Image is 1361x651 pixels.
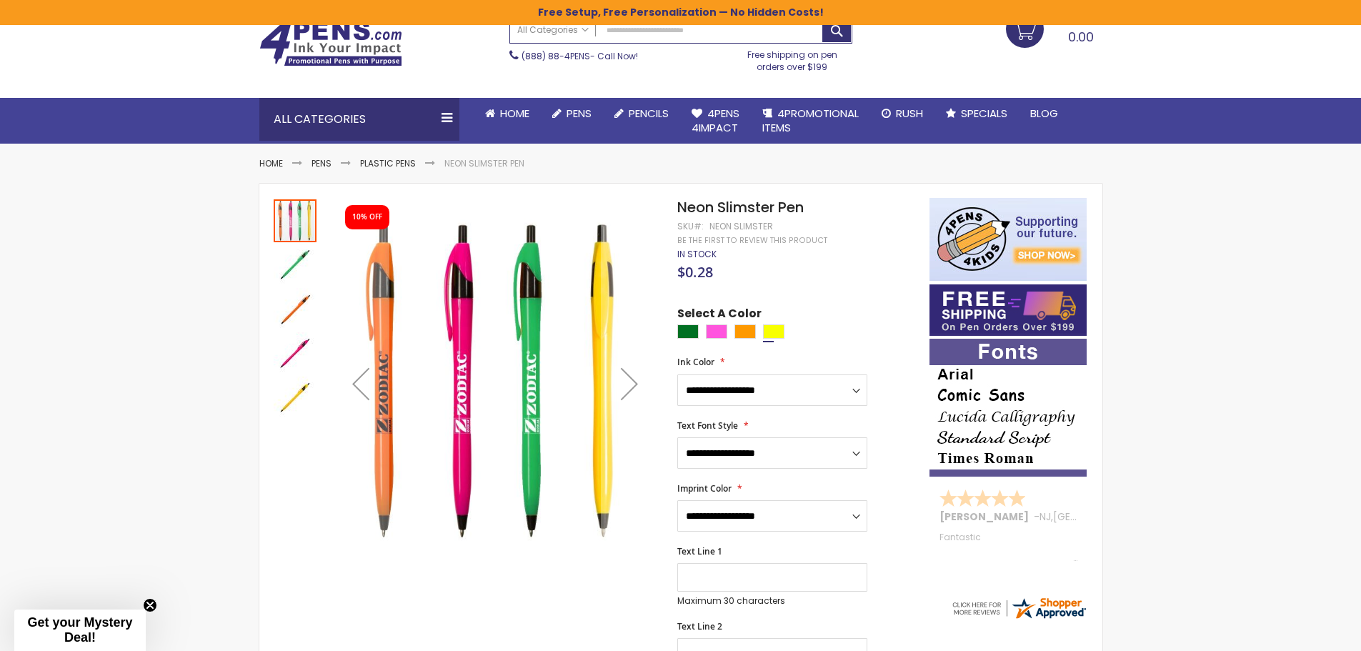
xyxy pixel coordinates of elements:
[732,44,852,72] div: Free shipping on pen orders over $199
[629,106,669,121] span: Pencils
[677,248,717,260] span: In stock
[522,50,638,62] span: - Call Now!
[311,157,331,169] a: Pens
[274,287,318,331] div: Neon Slimster Pen
[677,262,713,282] span: $0.28
[1030,106,1058,121] span: Blog
[929,284,1087,336] img: Free shipping on orders over $199
[692,106,739,135] span: 4Pens 4impact
[763,324,784,339] div: Yellow
[961,106,1007,121] span: Specials
[934,98,1019,129] a: Specials
[950,595,1087,621] img: 4pens.com widget logo
[601,198,658,569] div: Next
[274,377,316,419] img: Neon Slimster Pen
[143,598,157,612] button: Close teaser
[603,98,680,129] a: Pencils
[259,157,283,169] a: Home
[751,98,870,144] a: 4PROMOTIONALITEMS
[706,324,727,339] div: Pink
[1006,10,1102,46] a: 0.00 0
[677,324,699,339] div: Green
[939,510,1034,524] span: [PERSON_NAME]
[677,545,722,557] span: Text Line 1
[14,610,146,651] div: Get your Mystery Deal!Close teaser
[709,221,773,232] div: Neon Slimster
[474,98,541,129] a: Home
[274,242,318,287] div: Neon Slimster Pen
[677,220,704,232] strong: SKU
[1034,510,1158,524] span: - ,
[352,212,382,222] div: 10% OFF
[500,106,529,121] span: Home
[734,324,756,339] div: Orange
[274,331,318,375] div: Neon Slimster Pen
[929,339,1087,477] img: font-personalization-examples
[567,106,592,121] span: Pens
[360,157,416,169] a: Plastic Pens
[939,532,1078,563] div: Fantastic
[1040,510,1051,524] span: NJ
[677,482,732,495] span: Imprint Color
[1068,28,1094,46] span: 0.00
[259,98,459,141] div: All Categories
[274,332,316,375] img: Neon Slimster Pen
[541,98,603,129] a: Pens
[896,106,923,121] span: Rush
[677,356,714,368] span: Ink Color
[522,50,590,62] a: (888) 88-4PENS
[1019,98,1070,129] a: Blog
[870,98,934,129] a: Rush
[332,219,659,545] img: Neon Slimster Pen
[274,375,316,419] div: Neon Slimster Pen
[677,419,738,432] span: Text Font Style
[444,158,524,169] li: Neon Slimster Pen
[274,244,316,287] img: Neon Slimster Pen
[332,198,389,569] div: Previous
[1053,510,1158,524] span: [GEOGRAPHIC_DATA]
[677,306,762,325] span: Select A Color
[259,21,402,66] img: 4Pens Custom Pens and Promotional Products
[517,24,589,36] span: All Categories
[274,198,318,242] div: Neon Slimster Pen
[950,612,1087,624] a: 4pens.com certificate URL
[677,235,827,246] a: Be the first to review this product
[677,197,804,217] span: Neon Slimster Pen
[274,288,316,331] img: Neon Slimster Pen
[762,106,859,135] span: 4PROMOTIONAL ITEMS
[677,620,722,632] span: Text Line 2
[510,18,596,41] a: All Categories
[929,198,1087,281] img: 4pens 4 kids
[677,249,717,260] div: Availability
[680,98,751,144] a: 4Pens4impact
[677,595,867,607] p: Maximum 30 characters
[27,615,132,645] span: Get your Mystery Deal!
